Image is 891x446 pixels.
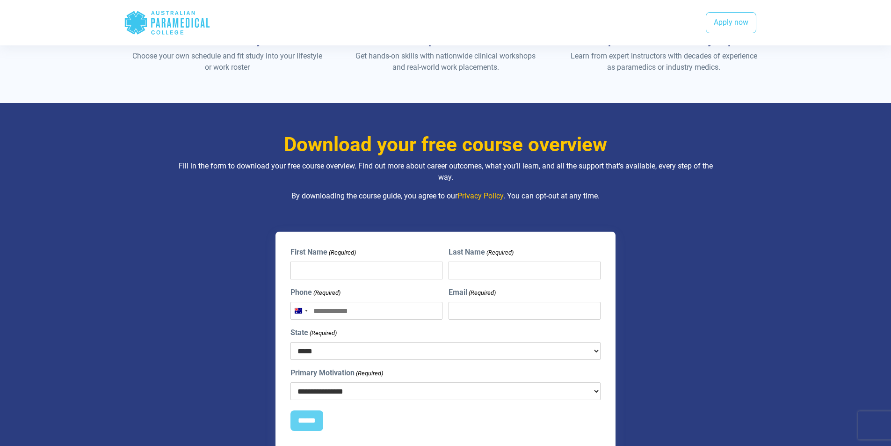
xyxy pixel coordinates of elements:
p: Learn from expert instructors with decades of experience as paramedics or industry medics. [568,51,760,73]
label: Last Name [449,247,514,258]
button: Selected country [291,302,311,319]
label: First Name [290,247,356,258]
span: (Required) [486,248,514,257]
a: Privacy Policy [457,191,503,200]
label: Primary Motivation [290,367,383,379]
label: Email [449,287,496,298]
span: (Required) [312,288,340,298]
h3: Download your free course overview [172,133,719,157]
label: State [290,327,337,338]
span: (Required) [355,369,383,378]
p: Choose your own schedule and fit study into your lifestyle or work roster [131,51,324,73]
p: By downloading the course guide, you agree to our . You can opt-out at any time. [172,190,719,202]
div: Australian Paramedical College [124,7,210,38]
label: Phone [290,287,340,298]
span: (Required) [468,288,496,298]
a: Apply now [706,12,756,34]
span: (Required) [309,329,337,338]
p: Fill in the form to download your free course overview. Find out more about career outcomes, what... [172,161,719,183]
p: Get hands-on skills with nationwide clinical workshops and real-world work placements. [349,51,542,73]
span: (Required) [328,248,356,257]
